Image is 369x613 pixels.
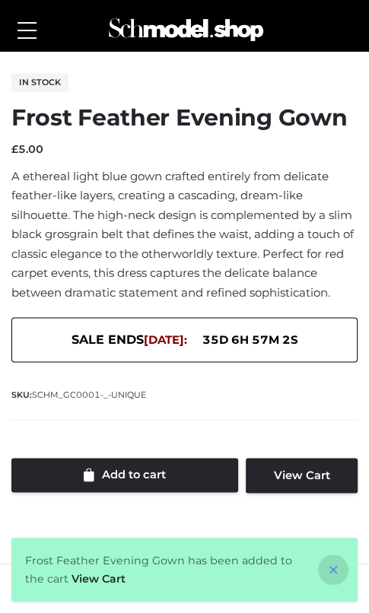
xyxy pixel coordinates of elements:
[11,167,358,303] p: A ethereal light blue gown crafted entirely from delicate feather-like layers, creating a cascadi...
[32,389,146,400] span: SCHM_GC0001-_-UNIQUE
[202,330,298,350] span: 35d 6h 57m 2s
[105,8,266,51] img: Schmodel Admin 964
[123,569,247,605] a: My Account
[11,104,358,132] h1: Frost Feather Evening Gown
[11,458,238,493] a: Add to cart
[144,332,187,347] span: [DATE]:
[11,73,68,91] span: In stock
[72,572,126,586] a: View Cart
[246,458,358,493] a: View Cart
[102,13,266,51] a: Schmodel Admin 964
[11,142,43,156] bdi: 5.00
[246,569,369,608] a: Cart £5.00
[11,538,358,602] div: Frost Feather Evening Gown has been added to the cart
[11,142,18,156] span: £
[11,388,148,402] span: SKU:
[282,593,333,604] span: Cart
[11,317,358,362] div: SALE ENDS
